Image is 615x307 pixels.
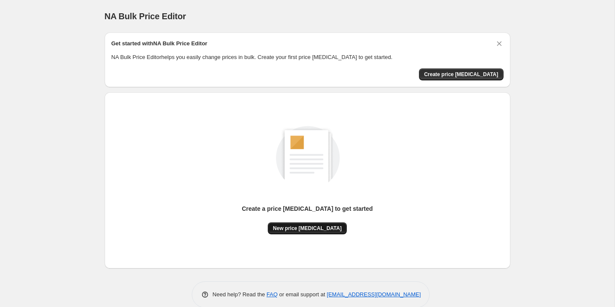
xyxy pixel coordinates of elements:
[278,291,327,298] span: or email support at
[495,39,504,48] button: Dismiss card
[105,12,186,21] span: NA Bulk Price Editor
[242,204,373,213] p: Create a price [MEDICAL_DATA] to get started
[424,71,498,78] span: Create price [MEDICAL_DATA]
[111,39,208,48] h2: Get started with NA Bulk Price Editor
[266,291,278,298] a: FAQ
[327,291,421,298] a: [EMAIL_ADDRESS][DOMAIN_NAME]
[419,68,504,80] button: Create price change job
[268,222,347,234] button: New price [MEDICAL_DATA]
[273,225,342,232] span: New price [MEDICAL_DATA]
[111,53,504,62] p: NA Bulk Price Editor helps you easily change prices in bulk. Create your first price [MEDICAL_DAT...
[213,291,267,298] span: Need help? Read the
